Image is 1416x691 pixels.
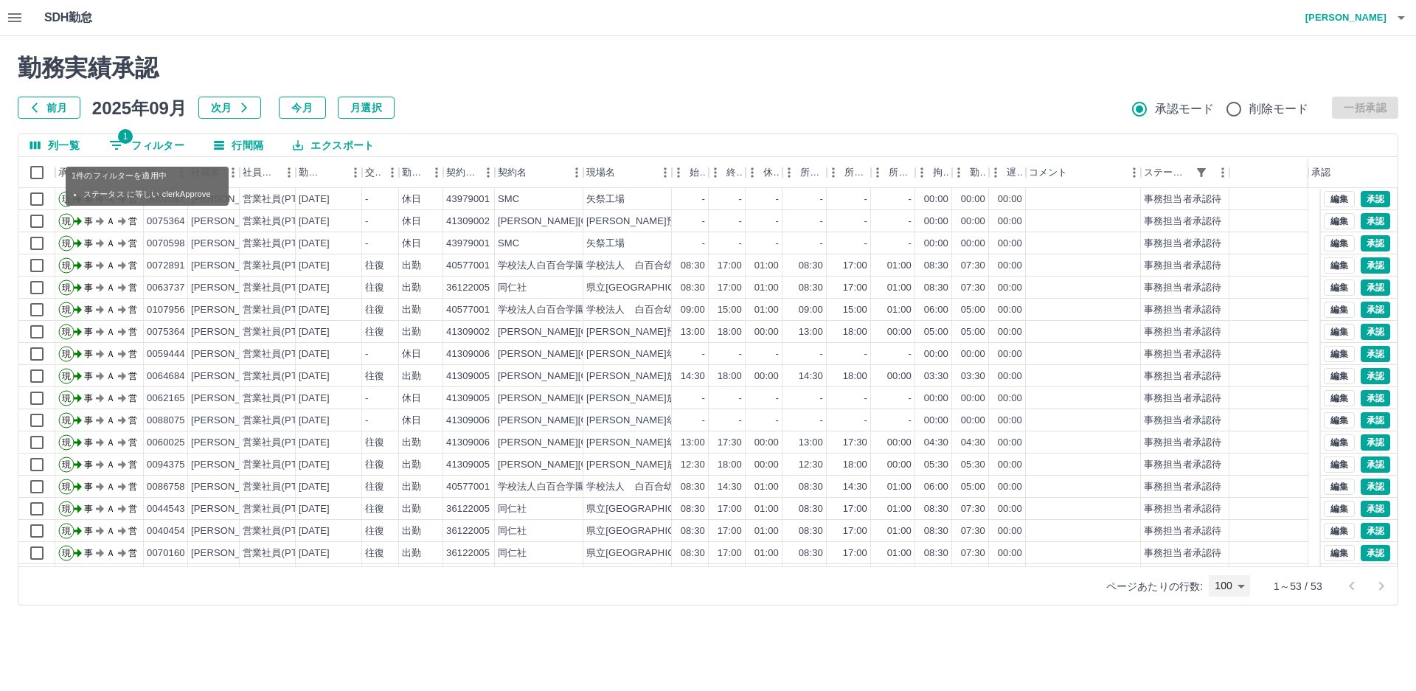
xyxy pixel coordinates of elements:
div: 終業 [726,157,743,188]
div: - [739,215,742,229]
div: 休日 [402,347,421,361]
div: 遅刻等 [1007,157,1023,188]
div: 所定終業 [827,157,871,188]
div: 交通費 [365,157,381,188]
button: 編集 [1324,235,1355,251]
text: Ａ [106,282,115,293]
div: 0063737 [147,281,185,295]
div: - [864,237,867,251]
div: - [909,215,912,229]
div: [PERSON_NAME] [191,215,271,229]
div: 05:00 [961,303,985,317]
button: メニュー [344,162,367,184]
div: [PERSON_NAME]預かり保育 [586,215,715,229]
text: 事 [84,327,93,337]
button: 前月 [18,97,80,119]
div: 01:00 [887,281,912,295]
button: 次月 [198,97,261,119]
button: 承認 [1361,479,1390,495]
div: 41309005 [446,369,490,383]
div: [DATE] [299,259,330,273]
button: 月選択 [338,97,395,119]
button: 編集 [1324,346,1355,362]
div: 休日 [402,192,421,206]
div: [PERSON_NAME][GEOGRAPHIC_DATA] [498,369,680,383]
text: 現 [62,238,71,249]
div: 13:00 [681,325,705,339]
button: 承認 [1361,434,1390,451]
button: 編集 [1324,456,1355,473]
div: 拘束 [933,157,949,188]
div: 00:00 [924,237,948,251]
div: 勤務区分 [402,157,426,188]
div: 出勤 [402,325,421,339]
div: 00:00 [998,192,1022,206]
div: [DATE] [299,303,330,317]
div: 08:30 [681,281,705,295]
div: 事務担当者承認待 [1144,303,1221,317]
div: SMC [498,192,519,206]
div: 40577001 [446,259,490,273]
div: - [864,347,867,361]
button: 編集 [1324,257,1355,274]
div: [DATE] [299,325,330,339]
button: 承認 [1361,279,1390,296]
div: 03:30 [961,369,985,383]
div: 往復 [365,303,384,317]
div: [DATE] [299,281,330,295]
div: 現場名 [586,157,615,188]
div: 00:00 [961,347,985,361]
text: 営 [128,349,137,359]
text: 事 [84,216,93,226]
div: ステータス [1141,157,1229,188]
div: 事務担当者承認待 [1144,192,1221,206]
div: - [909,347,912,361]
div: 00:00 [998,325,1022,339]
div: 01:00 [887,303,912,317]
div: 00:00 [754,325,779,339]
text: 現 [62,327,71,337]
div: 出勤 [402,259,421,273]
button: 承認 [1361,412,1390,428]
button: メニュー [566,162,588,184]
div: [PERSON_NAME][GEOGRAPHIC_DATA] [498,347,680,361]
div: 契約コード [443,157,495,188]
text: 事 [84,282,93,293]
div: 事務担当者承認待 [1144,259,1221,273]
button: 編集 [1324,390,1355,406]
div: 学校法人 白百合幼稚園 [586,303,693,317]
div: 01:00 [754,303,779,317]
div: 08:30 [681,259,705,273]
div: 往復 [365,281,384,295]
div: 勤務 [952,157,989,188]
text: 現 [62,282,71,293]
div: 営業社員(PT契約) [243,281,320,295]
button: 承認 [1361,456,1390,473]
div: 契約名 [498,157,527,188]
div: 09:00 [681,303,705,317]
div: 14:30 [681,369,705,383]
text: 現 [62,194,71,204]
div: 05:00 [924,325,948,339]
button: フィルター表示 [1191,162,1212,183]
button: 編集 [1324,434,1355,451]
div: 00:00 [961,192,985,206]
div: 00:00 [998,215,1022,229]
div: [PERSON_NAME][GEOGRAPHIC_DATA] [498,215,680,229]
div: 営業社員(PT契約) [243,192,320,206]
button: メニュー [1123,162,1145,184]
div: 始業 [672,157,709,188]
div: 所定開始 [782,157,827,188]
div: - [739,347,742,361]
span: 削除モード [1249,100,1309,118]
div: - [365,192,368,206]
div: 00:00 [924,215,948,229]
button: エクスポート [281,134,386,156]
button: 編集 [1324,545,1355,561]
div: [PERSON_NAME]幼児預かり保育 [586,347,735,361]
div: 14:30 [799,369,823,383]
div: - [864,192,867,206]
div: - [864,215,867,229]
div: 17:00 [843,281,867,295]
div: [DATE] [299,215,330,229]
